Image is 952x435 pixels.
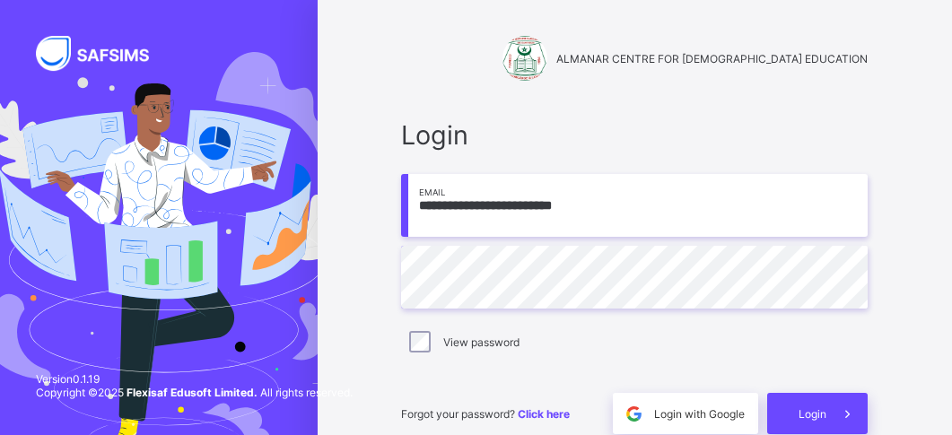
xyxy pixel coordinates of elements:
[36,372,353,386] span: Version 0.1.19
[443,335,520,349] label: View password
[36,386,353,399] span: Copyright © 2025 All rights reserved.
[556,52,868,65] span: ALMANAR CENTRE FOR [DEMOGRAPHIC_DATA] EDUCATION
[518,407,570,421] a: Click here
[401,407,570,421] span: Forgot your password?
[36,36,170,71] img: SAFSIMS Logo
[799,407,826,421] span: Login
[401,119,868,151] span: Login
[654,407,745,421] span: Login with Google
[624,404,644,424] img: google.396cfc9801f0270233282035f929180a.svg
[127,386,258,399] strong: Flexisaf Edusoft Limited.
